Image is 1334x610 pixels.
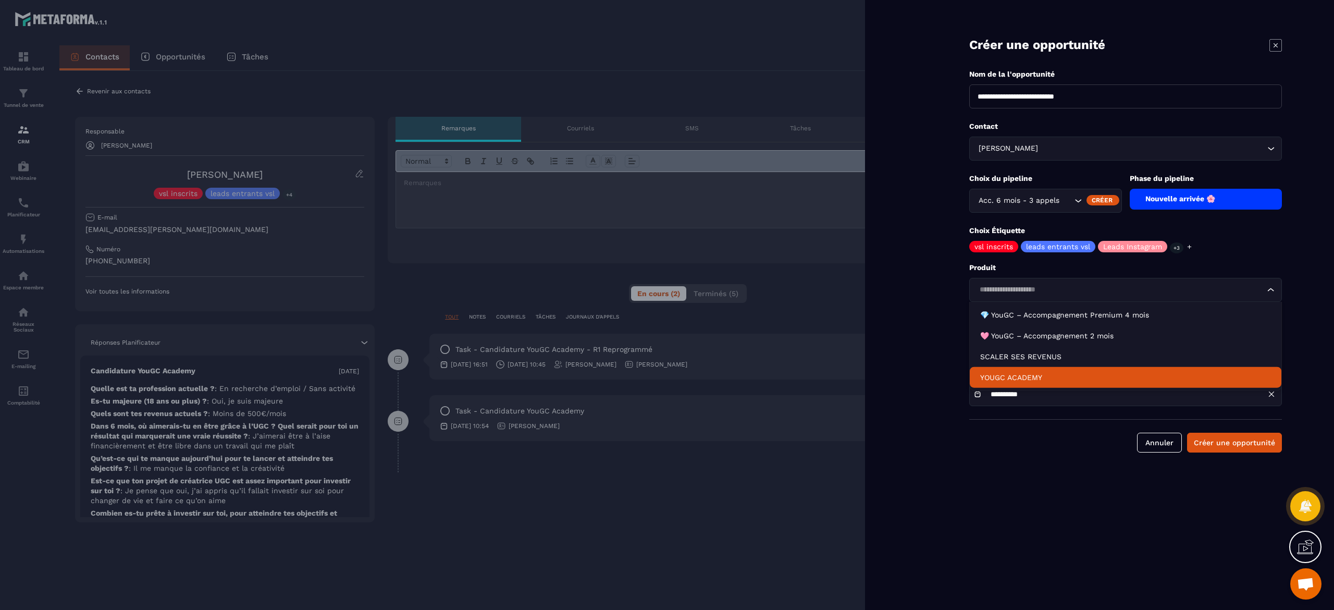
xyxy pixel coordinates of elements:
[980,310,1271,320] p: 💎 YouGC – Accompagnement Premium 4 mois
[976,143,1040,154] span: [PERSON_NAME]
[980,351,1271,362] p: SCALER SES REVENUS
[1187,433,1282,453] button: Créer une opportunité
[969,36,1105,54] p: Créer une opportunité
[974,243,1013,250] p: vsl inscrits
[1026,243,1090,250] p: leads entrants vsl
[969,174,1122,184] p: Choix du pipeline
[969,278,1282,302] div: Search for option
[980,331,1271,341] p: 🩷 YouGC – Accompagnement 2 mois
[976,284,1265,296] input: Search for option
[976,195,1061,206] span: Acc. 6 mois - 3 appels
[1061,195,1072,206] input: Search for option
[1040,143,1265,154] input: Search for option
[1103,243,1162,250] p: Leads Instagram
[1290,568,1321,600] a: Ouvrir le chat
[980,372,1271,383] p: YOUGC ACADEMY
[969,226,1282,236] p: Choix Étiquette
[1086,195,1119,205] div: Créer
[969,263,1282,273] p: Produit
[1130,174,1282,184] p: Phase du pipeline
[969,189,1122,213] div: Search for option
[1137,433,1182,453] button: Annuler
[969,137,1282,161] div: Search for option
[969,69,1282,79] p: Nom de la l'opportunité
[1170,242,1183,253] p: +3
[969,121,1282,131] p: Contact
